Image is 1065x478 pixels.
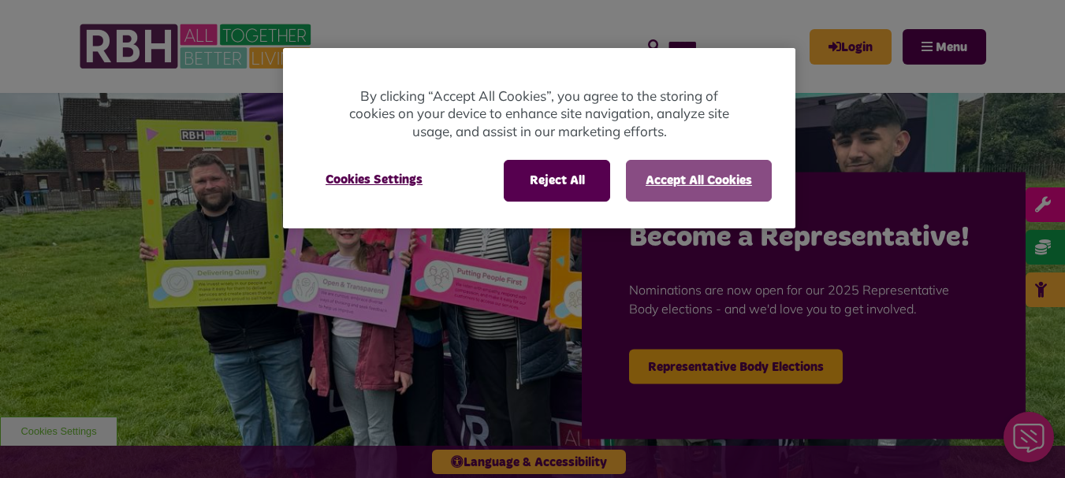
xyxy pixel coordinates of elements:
[9,5,60,55] div: Close Web Assistant
[283,48,795,228] div: Privacy
[504,160,610,201] button: Reject All
[283,48,795,228] div: Cookie banner
[307,160,441,199] button: Cookies Settings
[346,87,732,141] p: By clicking “Accept All Cookies”, you agree to the storing of cookies on your device to enhance s...
[626,160,772,201] button: Accept All Cookies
